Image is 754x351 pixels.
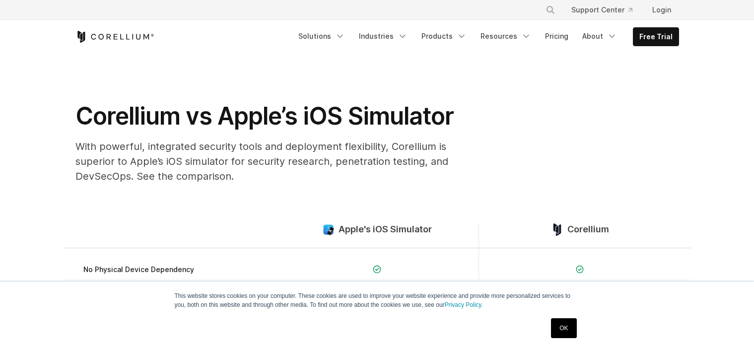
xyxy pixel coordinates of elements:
[567,224,609,235] span: Corellium
[175,291,580,309] p: This website stores cookies on your computer. These cookies are used to improve your website expe...
[539,27,574,45] a: Pricing
[322,223,335,236] img: compare_ios-simulator--large
[75,101,473,131] h1: Corellium vs Apple’s iOS Simulator
[83,265,194,274] span: No Physical Device Dependency
[339,224,432,235] span: Apple's iOS Simulator
[576,265,584,274] img: Checkmark
[551,318,576,338] a: OK
[563,1,640,19] a: Support Center
[292,27,351,45] a: Solutions
[633,28,679,46] a: Free Trial
[415,27,473,45] a: Products
[576,27,623,45] a: About
[353,27,413,45] a: Industries
[534,1,679,19] div: Navigation Menu
[445,301,483,308] a: Privacy Policy.
[75,31,154,43] a: Corellium Home
[75,139,473,184] p: With powerful, integrated security tools and deployment flexibility, Corellium is superior to App...
[644,1,679,19] a: Login
[475,27,537,45] a: Resources
[542,1,559,19] button: Search
[373,265,381,274] img: Checkmark
[292,27,679,46] div: Navigation Menu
